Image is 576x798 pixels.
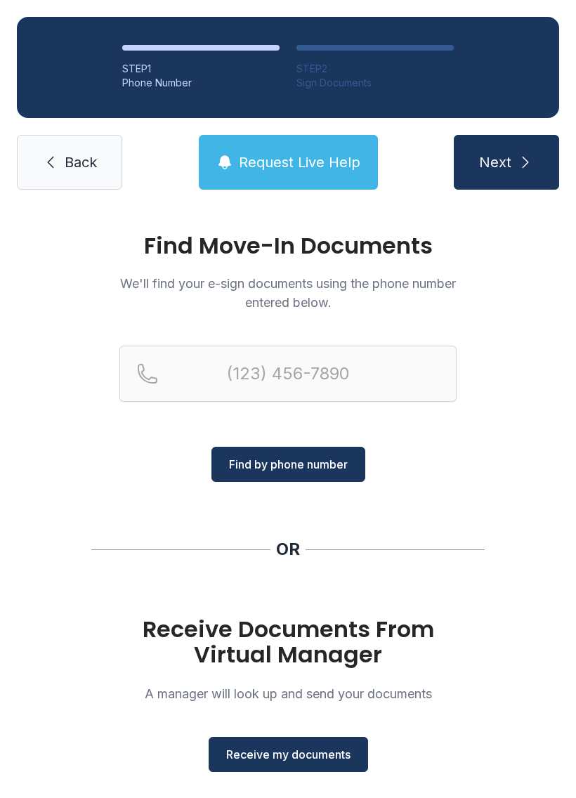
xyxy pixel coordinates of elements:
[226,746,351,763] span: Receive my documents
[119,684,457,703] p: A manager will look up and send your documents
[122,76,280,90] div: Phone Number
[119,274,457,312] p: We'll find your e-sign documents using the phone number entered below.
[229,456,348,473] span: Find by phone number
[276,538,300,561] div: OR
[122,62,280,76] div: STEP 1
[296,76,454,90] div: Sign Documents
[119,235,457,257] h1: Find Move-In Documents
[119,617,457,667] h1: Receive Documents From Virtual Manager
[479,152,511,172] span: Next
[65,152,97,172] span: Back
[239,152,360,172] span: Request Live Help
[296,62,454,76] div: STEP 2
[119,346,457,402] input: Reservation phone number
